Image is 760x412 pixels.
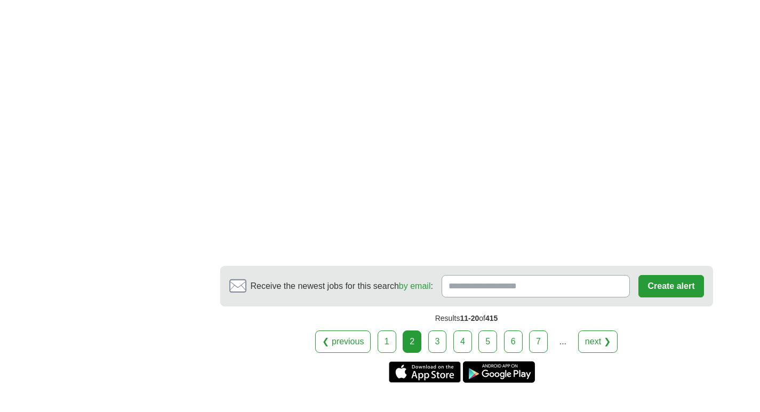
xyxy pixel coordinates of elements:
div: ... [552,331,573,352]
span: 11-20 [460,314,479,322]
span: Receive the newest jobs for this search : [251,280,433,293]
div: Results of [220,306,713,330]
span: 415 [485,314,498,322]
a: 3 [428,330,447,353]
a: Get the iPhone app [389,361,461,383]
a: 4 [453,330,472,353]
a: next ❯ [578,330,618,353]
div: 2 [403,330,421,353]
a: 7 [529,330,548,353]
a: 5 [478,330,497,353]
a: 6 [504,330,523,353]
a: ❮ previous [315,330,371,353]
a: Get the Android app [463,361,535,383]
a: 1 [378,330,396,353]
button: Create alert [638,275,703,297]
a: by email [399,281,431,290]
